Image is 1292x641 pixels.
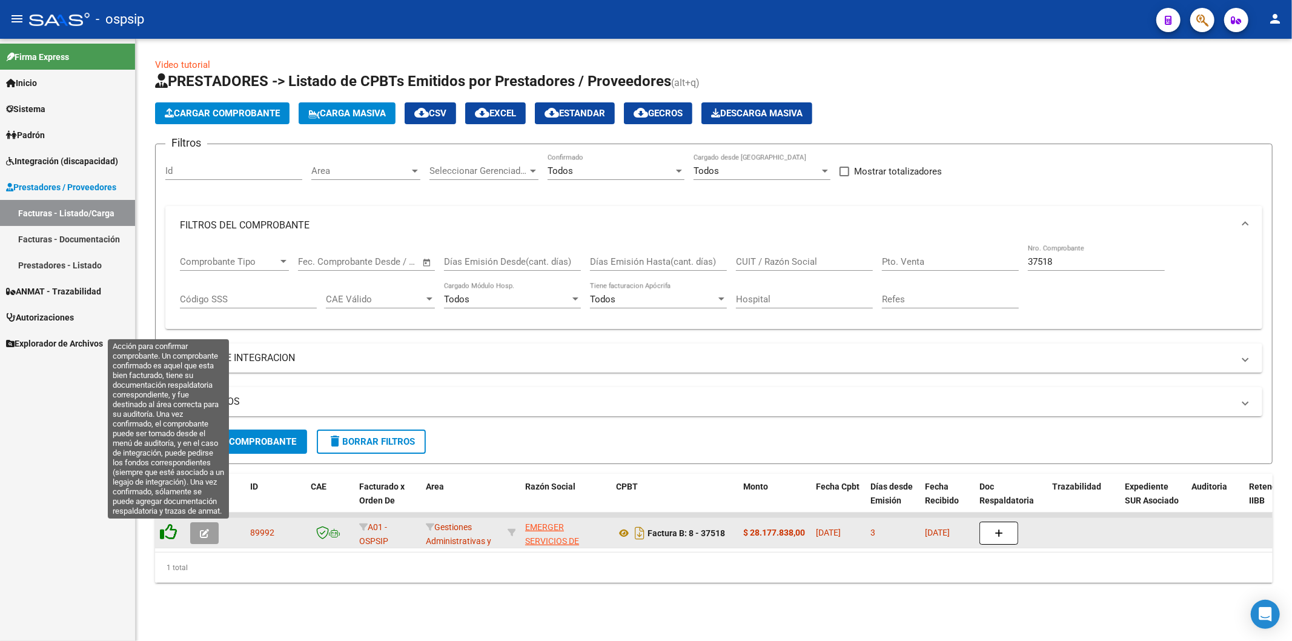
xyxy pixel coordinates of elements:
span: Explorador de Archivos [6,337,103,350]
mat-expansion-panel-header: MAS FILTROS [165,387,1262,416]
mat-icon: cloud_download [634,105,648,120]
input: Fecha fin [358,256,417,267]
datatable-header-cell: Fecha Recibido [920,474,975,527]
i: Descargar documento [632,523,648,543]
span: Sistema [6,102,45,116]
button: Open calendar [420,256,434,270]
span: Firma Express [6,50,69,64]
mat-expansion-panel-header: FILTROS DE INTEGRACION [165,344,1262,373]
mat-icon: delete [328,434,342,448]
span: Fecha Cpbt [816,482,860,491]
button: CSV [405,102,456,124]
span: Area [311,165,409,176]
span: [DATE] [925,528,950,537]
span: CAE Válido [326,294,424,305]
span: A01 - OSPSIP [359,522,388,546]
span: EXCEL [475,108,516,119]
mat-icon: person [1268,12,1282,26]
span: Area [426,482,444,491]
div: FILTROS DEL COMPROBANTE [165,245,1262,330]
button: Carga Masiva [299,102,396,124]
button: Estandar [535,102,615,124]
span: Seleccionar Gerenciador [429,165,528,176]
span: Todos [444,294,469,305]
datatable-header-cell: Trazabilidad [1047,474,1120,527]
span: Todos [548,165,573,176]
mat-icon: cloud_download [414,105,429,120]
mat-icon: cloud_download [545,105,559,120]
datatable-header-cell: Auditoria [1187,474,1244,527]
span: 3 [870,528,875,537]
span: CAE [311,482,326,491]
span: Gestiones Administrativas y Otros [426,522,491,560]
button: Buscar Comprobante [165,430,307,454]
button: Cargar Comprobante [155,102,290,124]
span: Retencion IIBB [1249,482,1288,505]
span: Mostrar totalizadores [854,164,942,179]
datatable-header-cell: CPBT [611,474,738,527]
span: Borrar Filtros [328,436,415,447]
span: Días desde Emisión [870,482,913,505]
datatable-header-cell: Monto [738,474,811,527]
span: Carga Masiva [308,108,386,119]
datatable-header-cell: Area [421,474,503,527]
span: Gecros [634,108,683,119]
span: ID [250,482,258,491]
div: Open Intercom Messenger [1251,600,1280,629]
input: Fecha inicio [298,256,347,267]
strong: Factura B: 8 - 37518 [648,528,725,538]
mat-icon: search [176,434,191,448]
span: Doc Respaldatoria [979,482,1034,505]
datatable-header-cell: Doc Respaldatoria [975,474,1047,527]
span: [DATE] [816,528,841,537]
span: EMERGER SERVICIOS DE SALUD S.A. [525,522,579,560]
span: (alt+q) [671,77,700,88]
span: CSV [414,108,446,119]
span: Monto [743,482,768,491]
datatable-header-cell: CAE [306,474,354,527]
div: 30677512519 [525,520,606,546]
span: Inicio [6,76,37,90]
h3: Filtros [165,135,207,151]
a: Video tutorial [155,59,210,70]
span: Cargar Comprobante [165,108,280,119]
mat-icon: menu [10,12,24,26]
span: Fecha Recibido [925,482,959,505]
datatable-header-cell: Expediente SUR Asociado [1120,474,1187,527]
datatable-header-cell: Razón Social [520,474,611,527]
datatable-header-cell: Facturado x Orden De [354,474,421,527]
span: Razón Social [525,482,575,491]
datatable-header-cell: ID [245,474,306,527]
span: Todos [694,165,719,176]
span: Auditoria [1191,482,1227,491]
mat-panel-title: FILTROS DE INTEGRACION [180,351,1233,365]
span: Padrón [6,128,45,142]
span: Expediente SUR Asociado [1125,482,1179,505]
span: - ospsip [96,6,144,33]
datatable-header-cell: Fecha Cpbt [811,474,866,527]
span: Todos [590,294,615,305]
span: ANMAT - Trazabilidad [6,285,101,298]
span: 89992 [250,528,274,537]
mat-expansion-panel-header: FILTROS DEL COMPROBANTE [165,206,1262,245]
app-download-masive: Descarga masiva de comprobantes (adjuntos) [701,102,812,124]
mat-panel-title: MAS FILTROS [180,395,1233,408]
span: Integración (discapacidad) [6,154,118,168]
mat-panel-title: FILTROS DEL COMPROBANTE [180,219,1233,232]
strong: $ 28.177.838,00 [743,528,805,537]
button: Borrar Filtros [317,430,426,454]
button: EXCEL [465,102,526,124]
span: Autorizaciones [6,311,74,324]
div: 1 total [155,553,1273,583]
span: Prestadores / Proveedores [6,181,116,194]
span: Facturado x Orden De [359,482,405,505]
datatable-header-cell: Días desde Emisión [866,474,920,527]
span: CPBT [616,482,638,491]
mat-icon: cloud_download [475,105,489,120]
button: Gecros [624,102,692,124]
span: PRESTADORES -> Listado de CPBTs Emitidos por Prestadores / Proveedores [155,73,671,90]
button: Descarga Masiva [701,102,812,124]
span: Buscar Comprobante [176,436,296,447]
span: Estandar [545,108,605,119]
span: Trazabilidad [1052,482,1101,491]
